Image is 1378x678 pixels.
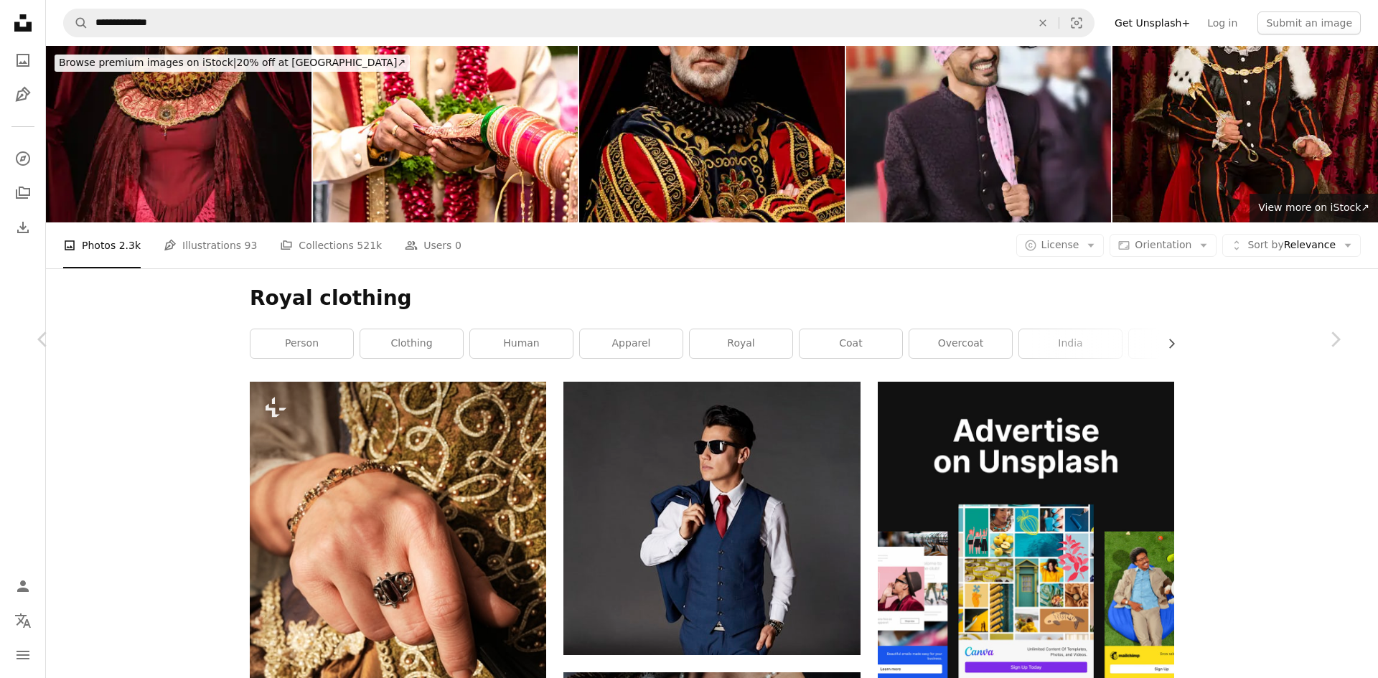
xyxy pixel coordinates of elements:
[250,329,353,358] a: person
[164,222,257,268] a: Illustrations 93
[1106,11,1199,34] a: Get Unsplash+
[360,329,463,358] a: clothing
[800,329,902,358] a: coat
[9,46,37,75] a: Photos
[1135,239,1191,250] span: Orientation
[470,329,573,358] a: human
[563,512,860,524] a: standing man with suit and sunglasses
[245,237,258,253] span: 93
[1250,194,1378,222] a: View more on iStock↗
[1258,202,1369,213] span: View more on iStock ↗
[250,598,546,611] a: a close up of a person wearing a ring
[1247,238,1336,253] span: Relevance
[9,144,37,173] a: Explore
[1129,329,1232,358] a: portrait
[9,80,37,109] a: Illustrations
[250,286,1174,311] h1: Royal clothing
[1019,329,1122,358] a: india
[46,46,311,222] img: Historical Queen character on the throne
[46,46,418,80] a: Browse premium images on iStock|20% off at [GEOGRAPHIC_DATA]↗
[405,222,461,268] a: Users 0
[64,9,88,37] button: Search Unsplash
[1059,9,1094,37] button: Visual search
[9,572,37,601] a: Log in / Sign up
[455,237,461,253] span: 0
[9,213,37,242] a: Download History
[909,329,1012,358] a: overcoat
[313,46,578,222] img: Engagement Ring ceremony- Indian Hindu male putting ring on bride's decorated finger. Couple is w...
[63,9,1095,37] form: Find visuals sitewide
[1292,270,1378,408] a: Next
[1027,9,1059,37] button: Clear
[1110,234,1217,257] button: Orientation
[9,179,37,207] a: Collections
[59,57,406,68] span: 20% off at [GEOGRAPHIC_DATA] ↗
[1199,11,1246,34] a: Log in
[1112,46,1378,222] img: King on throne
[1016,234,1105,257] button: License
[580,329,683,358] a: apparel
[1257,11,1361,34] button: Submit an image
[280,222,382,268] a: Collections 521k
[1247,239,1283,250] span: Sort by
[878,382,1174,678] img: file-1636576776643-80d394b7be57image
[563,382,860,654] img: standing man with suit and sunglasses
[846,46,1112,222] img: Smiling Young man having his turban tied to attend a wedding ceremony
[9,641,37,669] button: Menu
[579,46,845,222] img: Historical King in studio shoot
[1158,329,1174,358] button: scroll list to the right
[357,237,382,253] span: 521k
[690,329,792,358] a: royal
[1222,234,1361,257] button: Sort byRelevance
[9,606,37,635] button: Language
[1041,239,1079,250] span: License
[59,57,236,68] span: Browse premium images on iStock |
